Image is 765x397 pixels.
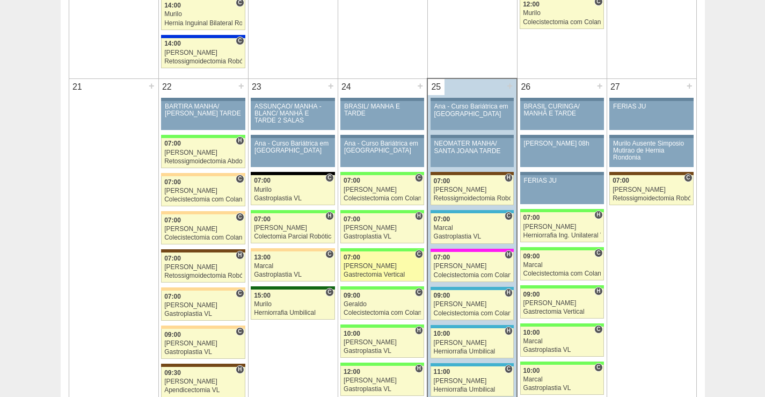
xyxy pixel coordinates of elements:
div: Retossigmoidectomia Abdominal VL [164,158,242,165]
a: Ana - Curso Bariátrica em [GEOGRAPHIC_DATA] [431,101,514,130]
div: Key: Brasil [520,323,604,327]
div: Key: Brasil [520,285,604,288]
span: 07:00 [344,177,360,184]
span: 14:00 [164,40,181,47]
div: Geraldo [344,301,421,308]
div: [PERSON_NAME] [254,225,332,232]
div: [PERSON_NAME] [164,187,242,194]
a: H 07:00 [PERSON_NAME] Colecistectomia com Colangiografia VL [431,252,514,282]
span: Hospital [415,326,423,335]
div: Key: Aviso [251,135,334,138]
span: 07:00 [254,177,271,184]
div: Herniorrafia Umbilical [434,348,511,355]
div: Marcal [254,263,332,270]
div: Gastrectomia Vertical [344,271,421,278]
span: Hospital [236,136,244,145]
div: Ana - Curso Bariátrica em [GEOGRAPHIC_DATA] [254,140,331,154]
div: Key: Bartira [251,248,334,251]
a: H 07:00 [PERSON_NAME] Colectomia Parcial Robótica [251,213,334,243]
div: Key: Aviso [161,98,245,101]
span: 07:00 [344,215,360,223]
a: C 11:00 [PERSON_NAME] Herniorrafia Umbilical [431,366,514,396]
div: [PERSON_NAME] [523,300,601,307]
div: [PERSON_NAME] [434,301,511,308]
span: Consultório [415,250,423,258]
div: Key: Brasil [340,286,424,290]
span: Hospital [236,365,244,374]
div: Key: Bartira [161,326,245,329]
div: + [326,79,336,93]
a: Murilo Ausente Simposio Mutirao de Hernia Rondonia [609,138,693,167]
span: Consultório [415,174,423,182]
div: [PERSON_NAME] [164,264,242,271]
div: Key: Brasil [340,324,424,328]
span: 07:00 [523,214,540,221]
div: Gastroplastia VL [523,347,601,353]
span: 10:00 [523,367,540,374]
a: BRASIL/ MANHÃ E TARDE [340,101,424,130]
div: [PERSON_NAME] [164,149,242,156]
span: Consultório [325,250,333,258]
div: Marcal [523,376,601,383]
span: Hospital [505,174,513,182]
span: 07:00 [164,293,181,300]
a: C 10:00 Marcal Gastroplastia VL [520,365,604,395]
div: Key: Santa Joana [161,249,245,252]
div: Key: Aviso [251,98,334,101]
a: C 14:00 [PERSON_NAME] Retossigmoidectomia Robótica [161,38,245,68]
div: Marcal [523,262,601,269]
span: Consultório [236,289,244,298]
div: Gastroplastia VL [344,386,421,393]
div: Key: Aviso [431,98,514,101]
div: Key: Santa Joana [431,172,514,175]
span: 09:00 [164,331,181,338]
div: [PERSON_NAME] [344,263,421,270]
div: Key: Brasil [340,363,424,366]
div: Murilo [254,301,332,308]
div: 26 [518,79,534,95]
div: Key: Brasil [340,172,424,175]
a: C 07:00 [PERSON_NAME] Colecistectomia com Colangiografia VL [161,214,245,244]
div: Colecistectomia com Colangiografia VL [344,309,421,316]
div: Ana - Curso Bariátrica em [GEOGRAPHIC_DATA] [344,140,420,154]
div: Gastroplastia VL [344,348,421,355]
span: Consultório [505,365,513,373]
a: H 09:00 [PERSON_NAME] Gastrectomia Vertical [520,288,604,319]
span: Consultório [594,363,602,372]
span: 09:00 [523,252,540,260]
a: C 07:00 Murilo Gastroplastia VL [251,175,334,205]
div: + [595,79,604,93]
div: [PERSON_NAME] [434,186,511,193]
a: BARTIRA MANHÃ/ [PERSON_NAME] TARDE [161,101,245,130]
div: Key: Brasil [340,210,424,213]
span: Hospital [594,287,602,295]
a: H 09:30 [PERSON_NAME] Apendicectomia VL [161,367,245,397]
span: Consultório [236,37,244,45]
div: Marcal [523,338,601,345]
div: Key: Aviso [520,135,604,138]
div: [PERSON_NAME] 08h [524,140,600,147]
div: BARTIRA MANHÃ/ [PERSON_NAME] TARDE [165,103,242,117]
span: 07:00 [434,177,450,185]
div: Key: Bartira [161,173,245,176]
span: 09:00 [434,292,450,299]
div: BRASIL/ MANHÃ E TARDE [344,103,420,117]
span: 07:00 [613,177,629,184]
a: H 12:00 [PERSON_NAME] Gastroplastia VL [340,366,424,396]
a: C 07:00 [PERSON_NAME] Colecistectomia com Colangiografia VL [161,176,245,206]
div: Retossigmoidectomia Robótica [164,272,242,279]
div: [PERSON_NAME] [164,378,242,385]
div: Key: Brasil [161,135,245,138]
a: ASSUNÇÃO/ MANHÃ -BLANC/ MANHÃ E TARDE 2 SALAS [251,101,334,130]
a: NEOMATER MANHÃ/ SANTA JOANA TARDE [431,138,514,167]
span: Consultório [684,174,692,182]
div: Key: Neomater [431,325,514,328]
div: Colecistectomia com Colangiografia VL [434,272,511,279]
div: 25 [428,79,445,95]
span: Consultório [325,174,333,182]
div: Key: Brasil [520,247,604,250]
span: 10:00 [434,330,450,337]
span: Hospital [415,364,423,373]
div: + [147,79,156,93]
div: Key: Blanc [251,172,334,175]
